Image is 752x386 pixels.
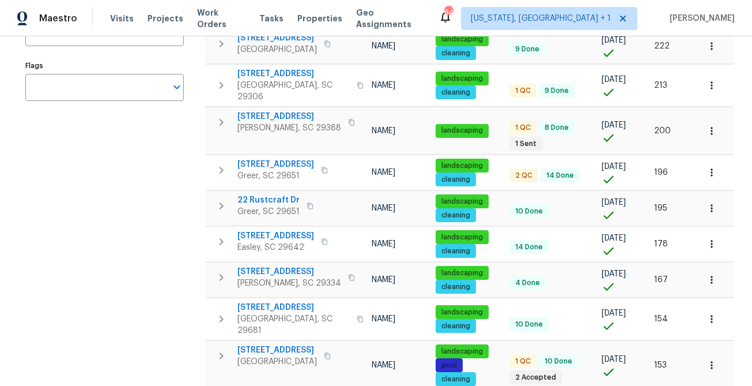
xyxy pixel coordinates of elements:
[237,356,317,368] span: [GEOGRAPHIC_DATA]
[437,246,475,256] span: cleaning
[237,194,300,206] span: 22 Rustcraft Dr
[237,68,350,80] span: [STREET_ADDRESS]
[437,35,488,44] span: landscaping
[511,86,535,96] span: 1 QC
[437,175,475,185] span: cleaning
[602,355,626,363] span: [DATE]
[602,163,626,171] span: [DATE]
[237,278,341,289] span: [PERSON_NAME], SC 29334
[511,242,547,252] span: 14 Done
[437,48,475,58] span: cleaning
[654,240,668,248] span: 178
[511,320,547,329] span: 10 Done
[511,373,561,383] span: 2 Accepted
[511,278,545,288] span: 4 Done
[437,233,488,242] span: landscaping
[437,161,488,171] span: landscaping
[511,171,537,181] span: 2 QC
[665,13,735,24] span: [PERSON_NAME]
[654,81,667,89] span: 213
[654,204,667,212] span: 195
[602,121,626,129] span: [DATE]
[602,76,626,84] span: [DATE]
[259,14,284,23] span: Tasks
[237,32,317,44] span: [STREET_ADDRESS]
[237,230,314,242] span: [STREET_ADDRESS]
[602,198,626,207] span: [DATE]
[148,13,183,24] span: Projects
[169,79,185,95] button: Open
[25,62,184,69] label: Flags
[237,242,314,253] span: Easley, SC 29642
[237,313,350,336] span: [GEOGRAPHIC_DATA], SC 29681
[654,127,671,135] span: 200
[437,74,488,84] span: landscaping
[437,268,488,278] span: landscaping
[602,234,626,242] span: [DATE]
[237,206,300,218] span: Greer, SC 29651
[540,123,573,133] span: 8 Done
[654,361,667,369] span: 153
[437,361,462,370] span: pool
[437,308,488,317] span: landscaping
[471,13,611,24] span: [US_STATE], [GEOGRAPHIC_DATA] + 1
[297,13,342,24] span: Properties
[237,159,314,170] span: [STREET_ADDRESS]
[437,197,488,207] span: landscaping
[237,170,314,182] span: Greer, SC 29651
[437,374,475,384] span: cleaning
[540,357,577,366] span: 10 Done
[511,357,535,366] span: 1 QC
[444,7,452,18] div: 64
[39,13,77,24] span: Maestro
[197,7,245,30] span: Work Orders
[602,309,626,317] span: [DATE]
[602,36,626,44] span: [DATE]
[602,270,626,278] span: [DATE]
[437,88,475,98] span: cleaning
[110,13,134,24] span: Visits
[437,321,475,331] span: cleaning
[437,126,488,136] span: landscaping
[237,266,341,278] span: [STREET_ADDRESS]
[511,139,541,149] span: 1 Sent
[237,80,350,103] span: [GEOGRAPHIC_DATA], SC 29306
[511,123,535,133] span: 1 QC
[437,347,488,357] span: landscaping
[654,276,668,284] span: 167
[654,315,668,323] span: 154
[437,211,475,220] span: cleaning
[356,7,425,30] span: Geo Assignments
[237,111,341,122] span: [STREET_ADDRESS]
[654,168,668,177] span: 196
[511,44,544,54] span: 9 Done
[237,44,317,55] span: [GEOGRAPHIC_DATA]
[654,42,670,50] span: 222
[437,282,475,292] span: cleaning
[511,207,547,216] span: 10 Done
[237,122,341,134] span: [PERSON_NAME], SC 29388
[237,344,317,356] span: [STREET_ADDRESS]
[540,86,573,96] span: 9 Done
[542,171,579,181] span: 14 Done
[237,302,350,313] span: [STREET_ADDRESS]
